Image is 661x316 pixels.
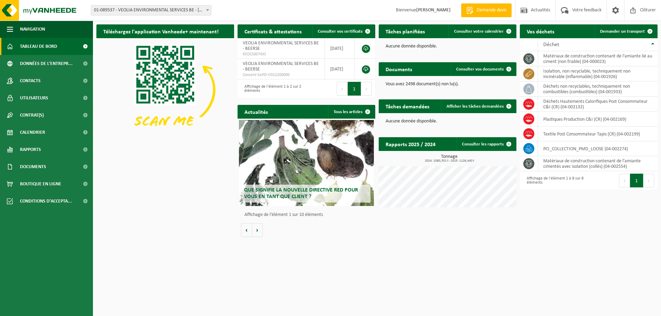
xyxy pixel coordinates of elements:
[538,156,658,171] td: matériaux de construction contenant de l'amiante cimentés avec isolation (collés) (04-002554)
[475,7,508,14] span: Demande devis
[337,82,348,96] button: Previous
[543,42,559,47] span: Déchet
[20,193,72,210] span: Conditions d'accepta...
[239,120,374,206] a: Que signifie la nouvelle directive RED pour vous en tant que client ?
[20,175,61,193] span: Boutique en ligne
[520,24,561,38] h2: Vos déchets
[379,24,432,38] h2: Tâches planifiées
[328,105,375,119] a: Tous les articles
[20,141,41,158] span: Rapports
[325,38,355,59] td: [DATE]
[20,107,44,124] span: Contrat(s)
[386,82,510,87] p: Vous avez 2498 document(s) non lu(s).
[96,38,234,141] img: Download de VHEPlus App
[325,59,355,79] td: [DATE]
[449,24,516,38] a: Consulter votre calendrier
[382,159,516,163] span: 2024: 1080,351 t - 2025: 1126,440 t
[382,154,516,163] h3: Tonnage
[20,38,57,55] span: Tableau de bord
[538,97,658,112] td: Déchets Hautements Calorifiques Post Consommateur C&I (CR) (04-002132)
[20,55,73,72] span: Données de l'entrepr...
[538,51,658,66] td: matériaux de construction contenant de l'amiante lié au ciment (non friable) (04-000023)
[379,99,436,113] h2: Tâches demandées
[238,105,275,118] h2: Actualités
[379,62,419,76] h2: Documents
[538,141,658,156] td: PCI_COLLECTION_PMD_LOOSE (04-002274)
[447,104,504,109] span: Afficher les tâches demandées
[600,29,645,34] span: Demander un transport
[538,112,658,127] td: Plastiques Production C&I (CR) (04-002169)
[244,187,358,199] span: Que signifie la nouvelle directive RED pour vous en tant que client ?
[361,82,372,96] button: Next
[523,173,585,188] div: Affichage de l'élément 1 à 8 sur 8 éléments
[312,24,375,38] a: Consulter vos certificats
[20,124,45,141] span: Calendrier
[243,61,319,72] span: VEOLIA ENVIRONMENTAL SERVICES BE - BEERSE
[643,174,654,187] button: Next
[451,62,516,76] a: Consulter vos documents
[241,81,303,96] div: Affichage de l'élément 1 à 2 sur 2 éléments
[20,89,48,107] span: Utilisateurs
[318,29,363,34] span: Consulter vos certificats
[20,72,41,89] span: Contacts
[244,213,372,217] p: Affichage de l'élément 1 sur 10 éléments
[243,52,319,57] span: RED25007435
[386,44,510,49] p: Aucune donnée disponible.
[20,21,45,38] span: Navigation
[241,223,252,237] button: Vorige
[630,174,643,187] button: 1
[348,82,361,96] button: 1
[243,41,319,51] span: VEOLIA ENVIRONMENTAL SERVICES BE - BEERSE
[461,3,512,17] a: Demande devis
[379,137,442,151] h2: Rapports 2025 / 2024
[619,174,630,187] button: Previous
[91,5,211,15] span: 01-089537 - VEOLIA ENVIRONMENTAL SERVICES BE - 2340 BEERSE, STEENBAKKERSDAM 43/44 bus 2
[595,24,657,38] a: Demander un transport
[538,66,658,81] td: isolation, non recyclable, techniquement non incinérable (inflammable) (04-001926)
[252,223,263,237] button: Volgende
[238,24,308,38] h2: Certificats & attestations
[416,8,451,13] strong: [PERSON_NAME]
[538,127,658,141] td: Textile Post Consommateur Tapis (CR) (04-002199)
[454,29,504,34] span: Consulter votre calendrier
[91,6,211,15] span: 01-089537 - VEOLIA ENVIRONMENTAL SERVICES BE - 2340 BEERSE, STEENBAKKERSDAM 43/44 bus 2
[441,99,516,113] a: Afficher les tâches demandées
[457,137,516,151] a: Consulter les rapports
[20,158,46,175] span: Documents
[538,81,658,97] td: déchets non recyclables, techniquement non combustibles (combustibles) (04-001933)
[456,67,504,72] span: Consulter vos documents
[243,72,319,78] span: Consent-SelfD-VEG2200090
[386,119,510,124] p: Aucune donnée disponible.
[96,24,225,38] h2: Téléchargez l'application Vanheede+ maintenant!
